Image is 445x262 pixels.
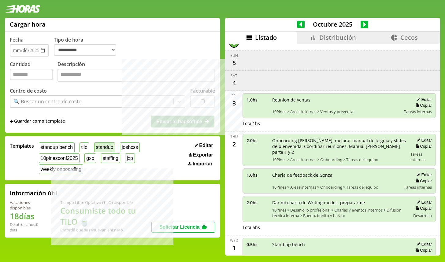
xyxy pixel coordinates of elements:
div: Fri [232,93,236,98]
button: Copiar [413,206,432,211]
h1: Cargar hora [10,20,46,28]
div: Thu [230,134,238,139]
div: Sun [230,53,238,58]
div: Vacaciones disponibles [10,200,46,211]
button: gxp [84,153,96,163]
h2: Información útil [10,189,58,197]
div: Tiempo Libre Optativo (TiLO) disponible [60,200,151,205]
h1: Consumiste todo tu TiLO 🍵 [60,205,151,227]
span: Stand up bench [272,242,400,247]
div: Total 5 hs [243,224,436,230]
button: Editar [415,172,432,177]
div: 3 [229,98,239,108]
span: 10Pines > Areas internas > Ventas y preventa [272,109,400,114]
button: Copiar [413,178,432,183]
div: 🔍 Buscar un centro de costo [13,98,82,105]
button: staffing [101,153,120,163]
div: Recordá que se renuevan en [60,227,151,233]
span: +Guardar como template [10,118,65,125]
span: 2.0 hs [247,200,268,205]
button: joshcss [120,142,140,152]
span: Distribución [319,33,356,42]
span: + [10,118,13,125]
label: Cantidad [10,61,57,83]
span: 0.5 hs [247,242,268,247]
button: Copiar [413,144,432,149]
span: 1.0 hs [247,97,268,103]
button: standup [94,142,115,152]
span: Exportar [193,152,213,158]
button: standup bench [39,142,75,152]
span: Listado [255,33,277,42]
span: Tareas internas [410,151,432,162]
button: tilo [80,142,89,152]
span: 10Pines > Areas internas > Bench > Standup de bench [272,253,400,259]
span: 10Pines > Areas internas > Onboarding > Tareas del equipo [272,157,406,162]
textarea: Descripción [57,69,215,82]
span: Solicitar Licencia [159,224,200,230]
div: scrollable content [225,44,440,255]
div: Wed [230,238,238,243]
button: Editar [193,142,215,149]
label: Tipo de hora [54,36,121,57]
span: Tareas internas [404,184,432,190]
span: 2.0 hs [247,138,268,143]
span: Cecos [400,33,418,42]
select: Tipo de hora [54,44,116,56]
button: Copiar [413,103,432,108]
label: Fecha [10,36,24,43]
button: Editar [415,138,432,143]
div: 2 [229,139,239,149]
label: Facturable [190,87,215,94]
button: Exportar [187,152,215,158]
span: Templates [10,142,34,149]
div: 1 [229,243,239,253]
span: Desarrollo [413,213,432,218]
button: Editar [415,242,432,247]
img: logotipo [5,5,40,13]
span: Reunion de ventas [272,97,400,103]
span: Charla de feedback de Gonza [272,172,400,178]
div: 4 [229,78,239,88]
b: Enero [112,227,123,233]
button: weekly onboarding [39,164,83,174]
button: Solicitar Licencia [151,222,215,233]
span: Tareas internas [404,109,432,114]
span: Onboarding [PERSON_NAME], mejorar manual de le guia y slides de bienvenida. Coordinar reuniones, ... [272,138,406,155]
input: Cantidad [10,69,53,80]
span: Editar [199,143,213,148]
span: Tareas internas [404,253,432,259]
button: Editar [415,200,432,205]
span: Octubre 2025 [305,20,361,28]
span: 1.0 hs [247,172,268,178]
div: Sat [231,73,237,78]
div: Total 1 hs [243,120,436,126]
div: De otros años: 0 días [10,222,46,233]
span: Dar mi charla de Writing modes, prepararme [272,200,406,205]
div: 5 [229,58,239,68]
button: 10pinesconf2025 [39,153,80,163]
button: Editar [415,97,432,102]
span: 10Pines > Desarrollo profesional > Charlas y eventos internos > Difusion técnica interna > Bueno,... [272,207,406,218]
span: Importar [193,161,213,167]
button: jxp [125,153,135,163]
span: 10Pines > Areas internas > Onboarding > Tareas del equipo [272,184,400,190]
label: Centro de costo [10,87,47,94]
h1: 18 días [10,211,46,222]
label: Descripción [57,61,215,83]
button: Copiar [413,248,432,253]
